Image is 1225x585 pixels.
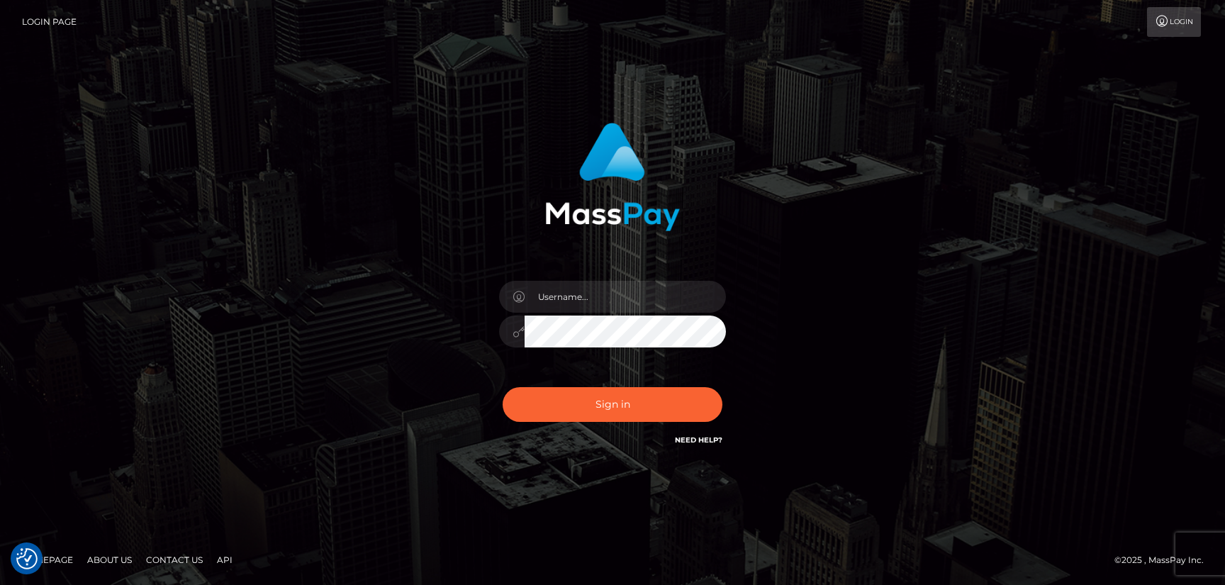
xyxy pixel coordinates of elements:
input: Username... [525,281,726,313]
img: Revisit consent button [16,548,38,569]
a: Contact Us [140,549,208,571]
a: Homepage [16,549,79,571]
a: About Us [82,549,138,571]
button: Consent Preferences [16,548,38,569]
a: Need Help? [675,435,722,445]
a: Login [1147,7,1201,37]
a: Login Page [22,7,77,37]
button: Sign in [503,387,722,422]
img: MassPay Login [545,123,680,231]
a: API [211,549,238,571]
div: © 2025 , MassPay Inc. [1114,552,1214,568]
